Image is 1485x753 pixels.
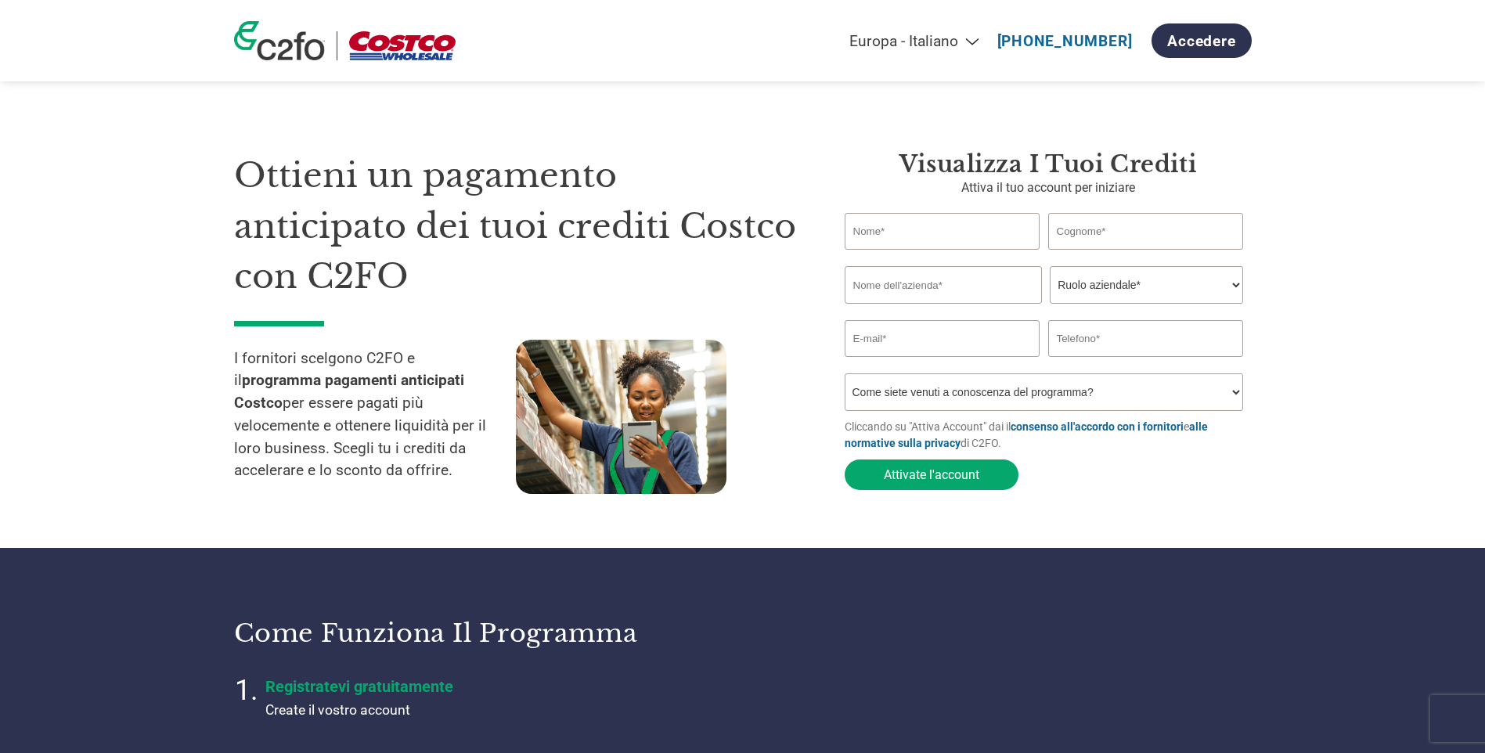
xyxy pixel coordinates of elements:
[1048,213,1244,250] input: Cognome*
[234,21,325,60] img: c2fo logo
[265,700,657,720] p: Create il vostro account
[234,348,516,483] p: I fornitori scelgono C2FO e il per essere pagati più velocemente e ottenere liquidità per il loro...
[516,340,726,494] img: supply chain worker
[845,305,1244,314] div: Invalid company name or company name is too long
[845,266,1042,304] input: Nome dell'azienda*
[1011,420,1184,433] a: consenso all'accordo con i fornitori
[845,178,1252,197] p: Attiva il tuo account per iniziare
[997,32,1133,50] a: [PHONE_NUMBER]
[1152,23,1251,58] a: Accedere
[234,618,723,649] h3: Come funziona il programma
[234,371,464,412] strong: programma pagamenti anticipati Costco
[1048,358,1244,367] div: Inavlid Phone Number
[845,150,1252,178] h3: Visualizza i tuoi crediti
[349,31,456,60] img: Costco
[234,150,798,302] h1: Ottieni un pagamento anticipato dei tuoi crediti Costco con C2FO
[845,213,1040,250] input: Nome*
[1048,251,1244,260] div: Invalid last name or last name is too long
[265,677,657,696] h4: Registratevi gratuitamente
[845,419,1252,452] p: Cliccando su "Attiva Account" dai il e di C2FO.
[845,459,1018,490] button: Attivate l'account
[845,251,1040,260] div: Invalid first name or first name is too long
[1050,266,1243,304] select: Title/Role
[845,358,1040,367] div: Inavlid Email Address
[1048,320,1244,357] input: Telefono*
[845,320,1040,357] input: Invalid Email format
